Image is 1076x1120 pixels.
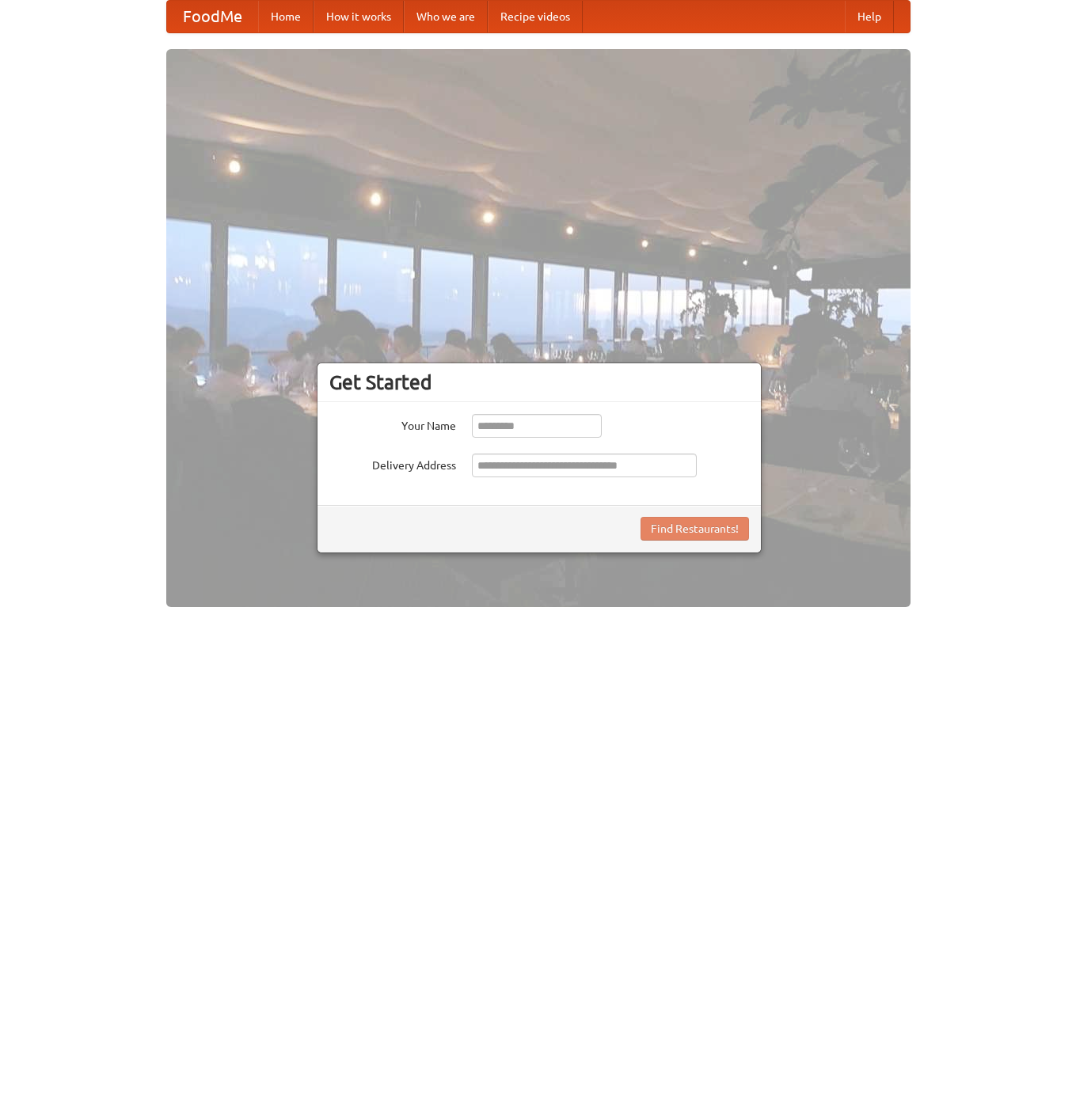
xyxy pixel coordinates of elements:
[329,414,456,434] label: Your Name
[167,1,258,32] a: FoodMe
[258,1,314,32] a: Home
[404,1,488,32] a: Who we are
[641,517,749,541] button: Find Restaurants!
[845,1,894,32] a: Help
[329,370,749,394] h3: Get Started
[314,1,404,32] a: How it works
[329,454,456,473] label: Delivery Address
[488,1,583,32] a: Recipe videos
